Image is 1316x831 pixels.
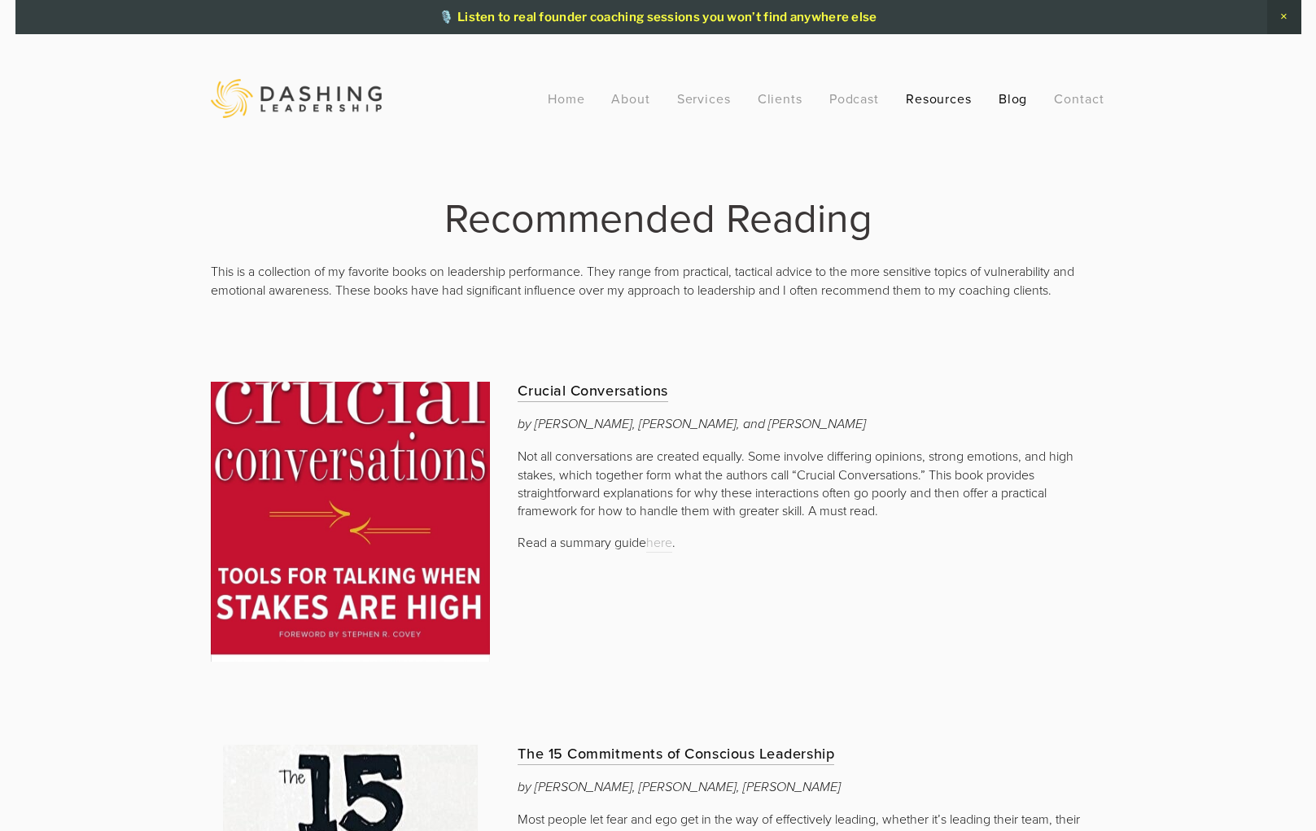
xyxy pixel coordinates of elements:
[518,380,667,402] a: Crucial Conversations
[829,84,880,113] a: Podcast
[518,447,1105,520] p: Not all conversations are created equally. Some involve differing opinions, strong emotions, and ...
[211,199,1106,235] h1: Recommended Reading
[211,382,491,662] img: crucial-conversations.jpg
[211,79,382,118] img: Dashing Leadership
[518,743,834,765] a: The 15 Commitments of Conscious Leadership
[906,90,973,107] a: Resources
[211,262,1106,299] p: This is a collection of my favorite books on leadership performance. They range from practical, t...
[1054,84,1104,113] a: Contact
[518,417,866,432] em: by [PERSON_NAME], [PERSON_NAME], and [PERSON_NAME]
[758,84,803,113] a: Clients
[999,84,1028,113] a: Blog
[646,533,672,553] a: here
[611,84,650,113] a: About
[677,84,732,113] a: Services
[548,84,585,113] a: Home
[518,780,841,795] em: by [PERSON_NAME], [PERSON_NAME], [PERSON_NAME]
[518,533,1105,551] p: Read a summary guide .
